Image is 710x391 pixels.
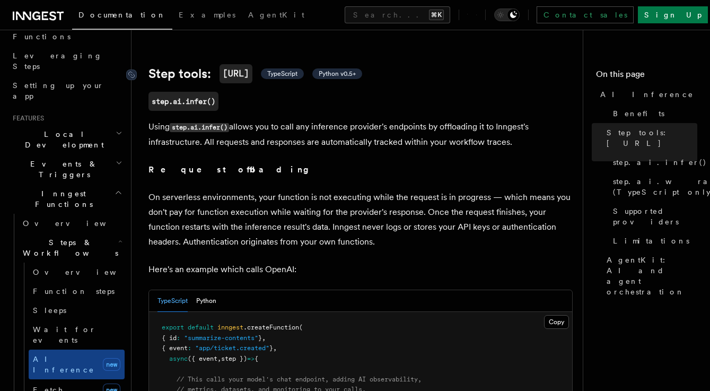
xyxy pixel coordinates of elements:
[148,92,218,111] a: step.ai.infer()
[299,324,303,331] span: (
[148,164,317,175] strong: Request offloading
[33,268,142,276] span: Overview
[8,184,125,214] button: Inngest Functions
[319,69,356,78] span: Python v0.5+
[613,157,707,168] span: step.ai.infer()
[184,334,258,342] span: "summarize-contents"
[613,206,697,227] span: Supported providers
[169,355,188,362] span: async
[217,355,221,362] span: ,
[148,119,573,150] p: Using allows you to call any inference provider's endpoints by offloading it to Inngest's infrast...
[188,344,191,352] span: :
[29,350,125,379] a: AI Inferencenew
[613,108,664,119] span: Benefits
[157,290,188,312] button: TypeScript
[33,325,96,344] span: Wait for events
[33,306,66,315] span: Sleeps
[255,355,258,362] span: {
[247,355,255,362] span: =>
[33,287,115,296] span: Function steps
[23,219,132,228] span: Overview
[8,76,125,106] a: Setting up your app
[162,334,177,342] span: { id
[170,123,229,132] code: step.ai.infer()
[217,324,243,331] span: inngest
[162,344,188,352] span: { event
[8,46,125,76] a: Leveraging Steps
[243,324,299,331] span: .createFunction
[609,202,697,231] a: Supported providers
[248,11,304,19] span: AgentKit
[8,114,44,123] span: Features
[8,129,116,150] span: Local Development
[29,282,125,301] a: Function steps
[242,3,311,29] a: AgentKit
[177,376,422,383] span: // This calls your model's chat endpoint, adding AI observability,
[188,324,214,331] span: default
[609,153,697,172] a: step.ai.infer()
[148,190,573,249] p: On serverless environments, your function is not executing while the request is in progress — whi...
[613,236,689,246] span: Limitations
[177,334,180,342] span: :
[221,355,247,362] span: step })
[13,81,104,100] span: Setting up your app
[607,255,697,297] span: AgentKit: AI and agent orchestration
[609,231,697,250] a: Limitations
[258,334,262,342] span: }
[195,344,269,352] span: "app/ticket.created"
[220,64,252,83] code: [URL]
[78,11,166,19] span: Documentation
[262,334,266,342] span: ,
[267,69,297,78] span: TypeScript
[429,10,444,20] kbd: ⌘K
[148,64,362,83] a: Step tools:[URL] TypeScript Python v0.5+
[196,290,216,312] button: Python
[19,237,118,258] span: Steps & Workflows
[188,355,217,362] span: ({ event
[8,16,125,46] a: Your first Functions
[103,358,120,371] span: new
[273,344,277,352] span: ,
[600,89,694,100] span: AI Inference
[148,262,573,277] p: Here's an example which calls OpenAI:
[72,3,172,30] a: Documentation
[596,85,697,104] a: AI Inference
[29,301,125,320] a: Sleeps
[8,159,116,180] span: Events & Triggers
[609,104,697,123] a: Benefits
[602,250,697,301] a: AgentKit: AI and agent orchestration
[609,172,697,202] a: step.ai.wrap() (TypeScript only)
[537,6,634,23] a: Contact sales
[602,123,697,153] a: Step tools: [URL]
[29,320,125,350] a: Wait for events
[33,355,94,374] span: AI Inference
[638,6,708,23] a: Sign Up
[345,6,450,23] button: Search...⌘K
[544,315,569,329] button: Copy
[8,125,125,154] button: Local Development
[172,3,242,29] a: Examples
[269,344,273,352] span: }
[8,154,125,184] button: Events & Triggers
[494,8,520,21] button: Toggle dark mode
[607,127,697,149] span: Step tools: [URL]
[29,263,125,282] a: Overview
[8,188,115,210] span: Inngest Functions
[179,11,235,19] span: Examples
[162,324,184,331] span: export
[19,214,125,233] a: Overview
[596,68,697,85] h4: On this page
[19,233,125,263] button: Steps & Workflows
[13,51,102,71] span: Leveraging Steps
